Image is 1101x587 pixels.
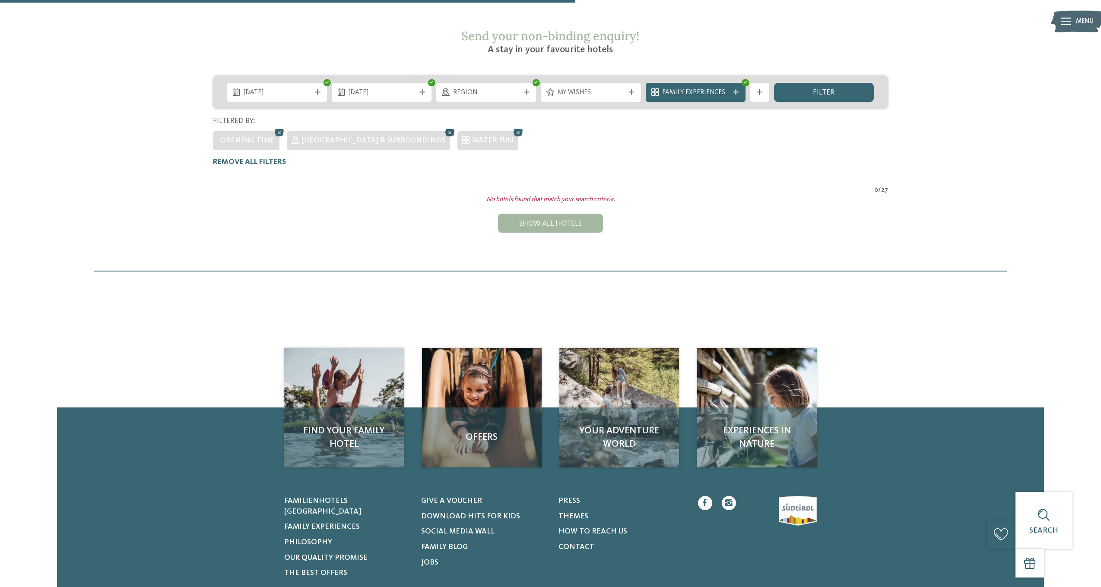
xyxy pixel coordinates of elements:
[284,568,409,579] a: The best offers
[874,186,878,195] span: 0
[421,558,546,568] a: Jobs
[206,195,895,205] div: No hotels found that match your search criteria.
[421,527,546,537] a: Social Media Wall
[422,348,542,467] img: Looking for family hotels? Find the best ones here!
[421,542,546,553] a: Family Blog
[421,543,468,551] span: Family Blog
[213,158,286,166] span: Remove all filters
[453,88,520,98] span: Region
[421,496,546,507] a: Give a voucher
[284,553,409,564] a: Our quality promise
[559,348,679,467] img: Looking for family hotels? Find the best ones here!
[558,511,684,522] a: Themes
[421,511,546,522] a: Download hits for kids
[284,348,404,467] a: Looking for family hotels? Find the best ones here! Find your family hotel
[558,527,684,537] a: How to reach us
[421,513,520,520] span: Download hits for kids
[284,539,332,546] span: Philosophy
[421,528,495,535] span: Social Media Wall
[461,28,639,44] span: Send your non-binding enquiry!
[878,186,881,195] span: /
[421,497,482,505] span: Give a voucher
[284,554,368,562] span: Our quality promise
[349,88,415,98] span: [DATE]
[813,89,834,97] span: filter
[284,497,361,515] span: Familienhotels [GEOGRAPHIC_DATA]
[558,542,684,553] a: Contact
[569,424,669,451] span: Your adventure world
[284,537,409,548] a: Philosophy
[697,348,817,467] img: Looking for family hotels? Find the best ones here!
[284,569,347,577] span: The best offers
[301,137,445,144] span: [GEOGRAPHIC_DATA] & surroundings
[559,348,679,467] a: Looking for family hotels? Find the best ones here! Your adventure world
[707,424,807,451] span: Experiences in nature
[558,513,588,520] span: Themes
[294,424,394,451] span: Find your family hotel
[244,88,310,98] span: [DATE]
[472,137,514,144] span: WATER FUN
[422,348,542,467] a: Looking for family hotels? Find the best ones here! Offers
[432,431,532,444] span: Offers
[284,496,409,517] a: Familienhotels [GEOGRAPHIC_DATA]
[881,186,888,195] span: 27
[697,348,817,467] a: Looking for family hotels? Find the best ones here! Experiences in nature
[558,543,594,551] span: Contact
[662,88,729,98] span: Family Experiences
[558,496,684,507] a: Press
[421,559,438,566] span: Jobs
[1029,527,1058,534] span: Search
[284,348,404,467] img: Looking for family hotels? Find the best ones here!
[558,528,627,535] span: How to reach us
[558,497,580,505] span: Press
[220,137,275,144] span: Opening time
[498,214,603,233] div: Show all hotels
[284,523,360,530] span: Family experiences
[488,45,613,54] span: A stay in your favourite hotels
[284,522,409,533] a: Family experiences
[558,88,624,98] span: My wishes
[213,117,255,125] span: Filtered by:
